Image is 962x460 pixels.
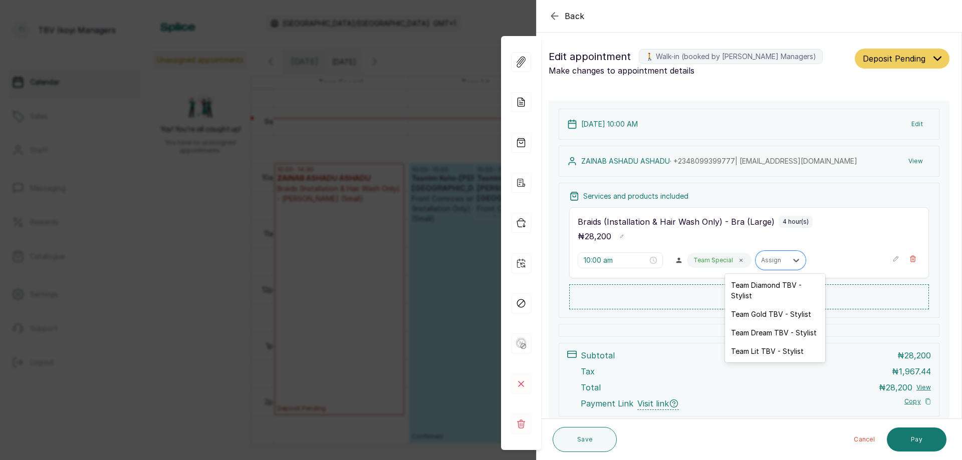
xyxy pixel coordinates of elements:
div: Team Lit TBV - Stylist [725,342,825,360]
p: ₦ [897,349,931,361]
p: Tax [581,365,595,377]
button: Edit [903,115,931,133]
p: ₦ [578,230,611,242]
button: View [900,152,931,170]
div: Team Gold TBV - Stylist [725,305,825,323]
p: Total [581,381,601,393]
span: Payment Link [581,397,633,410]
p: Team Special [693,256,733,264]
button: Back [549,10,585,22]
span: 28,200 [886,382,912,392]
p: Services and products included [583,191,688,201]
p: ₦ [879,381,912,393]
p: ₦ [892,365,931,377]
span: +234 8099399777 | [EMAIL_ADDRESS][DOMAIN_NAME] [673,157,857,165]
span: Deposit Pending [863,53,925,65]
input: Select time [584,255,648,266]
button: Cancel [846,427,883,451]
div: Team Diamond TBV - Stylist [725,276,825,305]
span: Visit link [637,397,679,410]
button: Deposit Pending [855,49,949,69]
p: ZAINAB ASHADU ASHADU · [581,156,857,166]
p: 4 hour(s) [783,218,809,226]
span: Back [565,10,585,22]
button: Save [553,427,617,452]
p: Subtotal [581,349,615,361]
span: 28,200 [585,231,611,241]
p: Make changes to appointment details [549,65,851,77]
span: Edit appointment [549,49,631,65]
button: Copy [904,397,931,405]
button: View [916,383,931,391]
p: [DATE] 10:00 AM [581,119,638,129]
span: 1,967.44 [899,366,931,376]
div: Team Dream TBV - Stylist [725,323,825,342]
button: Add new [569,284,929,309]
label: 🚶 Walk-in (booked by [PERSON_NAME] Managers) [639,49,823,64]
button: Pay [887,427,946,451]
span: 28,200 [904,350,931,360]
p: Braids (Installation & Hair Wash Only) - Bra (Large) [578,216,775,228]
